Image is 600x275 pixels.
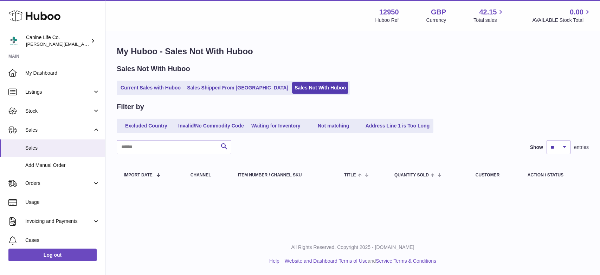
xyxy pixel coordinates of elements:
span: Cases [25,237,100,244]
span: Sales [25,145,100,151]
span: Sales [25,127,92,133]
a: Excluded Country [118,120,174,132]
span: Total sales [473,17,505,24]
a: Invalid/No Commodity Code [176,120,246,132]
div: Huboo Ref [375,17,399,24]
div: Action / Status [528,173,582,177]
div: Customer [476,173,514,177]
h2: Sales Not With Huboo [117,64,190,74]
span: entries [574,144,589,151]
span: Usage [25,199,100,206]
strong: 12950 [379,7,399,17]
h2: Filter by [117,102,144,112]
div: Currency [426,17,446,24]
strong: GBP [431,7,446,17]
a: Sales Not With Huboo [292,82,348,94]
a: Not matching [305,120,362,132]
span: Title [344,173,356,177]
span: Listings [25,89,92,95]
a: Sales Shipped From [GEOGRAPHIC_DATA] [185,82,291,94]
span: Add Manual Order [25,162,100,169]
a: Log out [8,249,97,261]
div: Channel [191,173,224,177]
a: Service Terms & Conditions [376,258,436,264]
a: Waiting for Inventory [248,120,304,132]
p: All Rights Reserved. Copyright 2025 - [DOMAIN_NAME] [111,244,594,251]
span: 0.00 [570,7,583,17]
a: Address Line 1 is Too Long [363,120,432,132]
a: 0.00 AVAILABLE Stock Total [532,7,592,24]
span: [PERSON_NAME][EMAIL_ADDRESS][DOMAIN_NAME] [26,41,141,47]
h1: My Huboo - Sales Not With Huboo [117,46,589,57]
li: and [282,258,436,264]
label: Show [530,144,543,151]
span: Import date [124,173,153,177]
a: Current Sales with Huboo [118,82,183,94]
a: 42.15 Total sales [473,7,505,24]
span: Quantity Sold [394,173,429,177]
span: 42.15 [479,7,497,17]
span: My Dashboard [25,70,100,76]
a: Website and Dashboard Terms of Use [285,258,368,264]
span: AVAILABLE Stock Total [532,17,592,24]
span: Orders [25,180,92,187]
span: Invoicing and Payments [25,218,92,225]
a: Help [269,258,279,264]
span: Stock [25,108,92,114]
img: kevin@clsgltd.co.uk [8,36,19,46]
div: Canine Life Co. [26,34,89,48]
div: Item Number / Channel SKU [238,173,330,177]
